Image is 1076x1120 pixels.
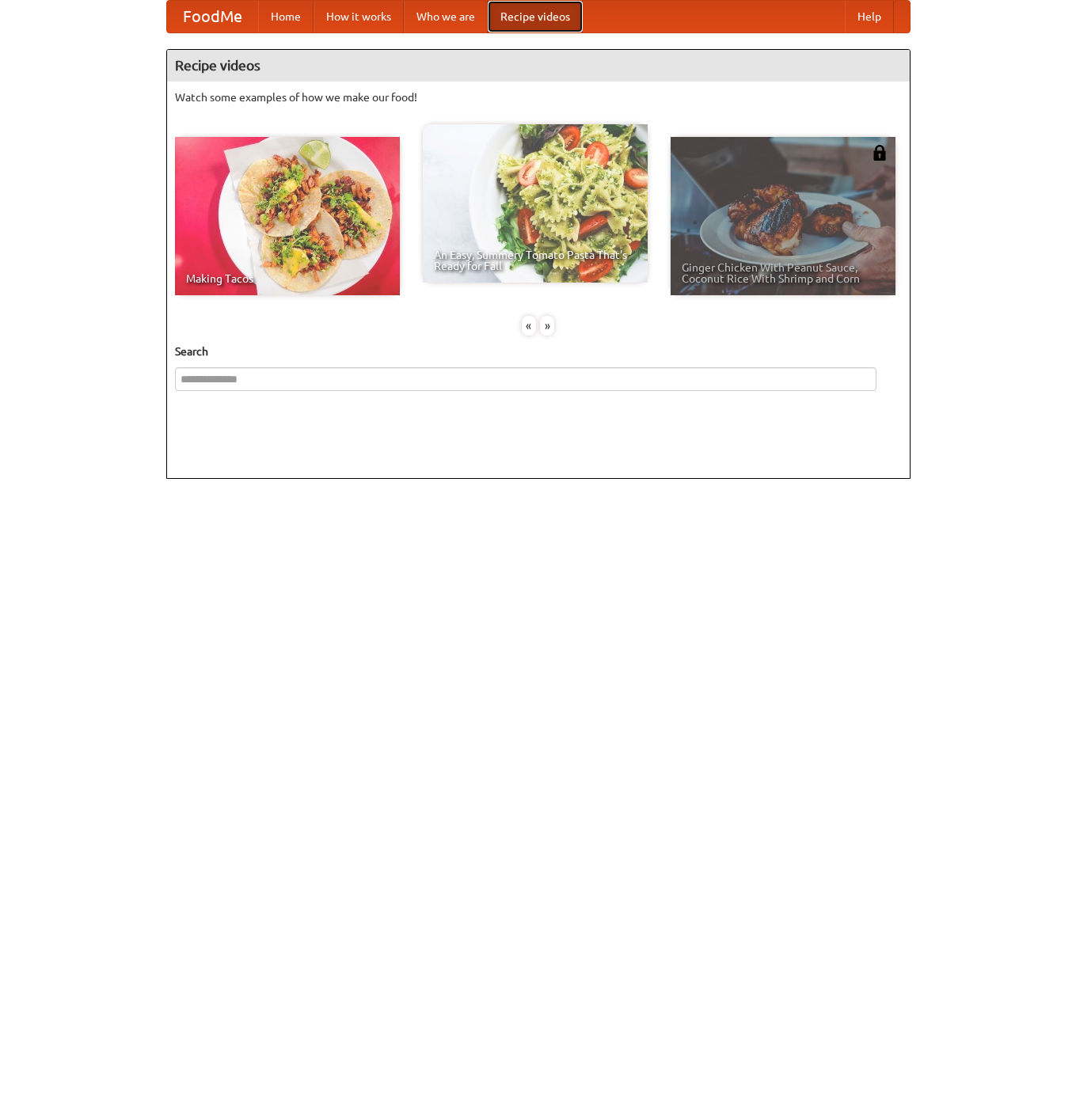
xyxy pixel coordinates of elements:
a: Who we are [404,1,488,32]
img: 483408.png [872,145,888,161]
a: How it works [314,1,404,32]
a: An Easy, Summery Tomato Pasta That's Ready for Fall [423,124,648,283]
a: Making Tacos [175,137,400,295]
span: Making Tacos [186,273,389,284]
div: « [522,316,536,336]
h4: Recipe videos [167,50,910,82]
span: An Easy, Summery Tomato Pasta That's Ready for Fall [434,249,637,271]
a: Help [845,1,894,32]
a: FoodMe [167,1,258,32]
h5: Search [175,344,902,359]
p: Watch some examples of how we make our food! [175,89,902,105]
a: Recipe videos [488,1,583,32]
a: Home [258,1,314,32]
div: » [540,316,554,336]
